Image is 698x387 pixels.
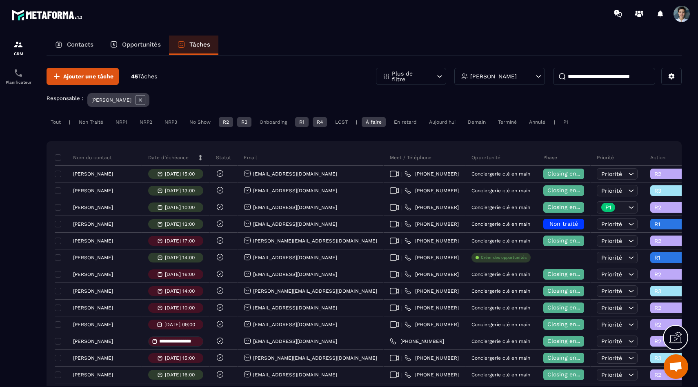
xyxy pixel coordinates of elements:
p: Conciergerie clé en main [471,338,530,344]
p: Conciergerie clé en main [471,205,530,210]
a: schedulerschedulerPlanificateur [2,62,35,91]
span: | [401,238,402,244]
span: | [401,372,402,378]
p: [DATE] 13:00 [165,188,195,193]
a: [PHONE_NUMBER] [405,371,459,378]
a: [PHONE_NUMBER] [390,338,444,345]
div: NRP1 [111,117,131,127]
p: Priorité [597,154,614,161]
span: Tâches [138,73,157,80]
p: [PERSON_NAME] [73,305,113,311]
div: R1 [295,117,309,127]
p: Responsable : [47,95,83,101]
span: Closing en cours [547,271,594,277]
span: Closing en cours [547,287,594,294]
p: Conciergerie clé en main [471,355,530,361]
p: [PERSON_NAME] [73,288,113,294]
a: [PHONE_NUMBER] [405,187,459,194]
p: Conciergerie clé en main [471,322,530,327]
span: R1 [654,254,689,261]
span: R3 [654,288,689,294]
div: Demain [464,117,490,127]
p: Conciergerie clé en main [471,171,530,177]
p: Phase [543,154,557,161]
p: Opportunités [122,41,161,48]
span: | [401,355,402,361]
span: Priorité [601,171,622,177]
div: NRP2 [136,117,156,127]
p: CRM [2,51,35,56]
span: Closing en cours [547,321,594,327]
p: [PERSON_NAME] [73,205,113,210]
span: Closing en cours [547,304,594,311]
p: 45 [131,73,157,80]
p: Action [650,154,665,161]
a: [PHONE_NUMBER] [405,221,459,227]
span: R2 [654,321,689,328]
span: Closing en cours [547,170,594,177]
span: Priorité [601,238,622,244]
p: [PERSON_NAME] [73,188,113,193]
span: Ajouter une tâche [63,72,113,80]
span: | [401,205,402,211]
span: R3 [654,355,689,361]
div: NRP3 [160,117,181,127]
div: R3 [237,117,251,127]
p: Conciergerie clé en main [471,238,530,244]
p: [DATE] 16:00 [165,372,195,378]
div: Terminé [494,117,521,127]
p: [DATE] 10:00 [165,305,195,311]
p: Conciergerie clé en main [471,221,530,227]
div: Aujourd'hui [425,117,460,127]
div: R4 [313,117,327,127]
p: [DATE] 16:00 [165,271,195,277]
a: [PHONE_NUMBER] [405,254,459,261]
p: | [356,119,358,125]
p: Conciergerie clé en main [471,288,530,294]
span: R3 [654,187,689,194]
p: Tâches [189,41,210,48]
p: Conciergerie clé en main [471,305,530,311]
p: [PERSON_NAME] [73,238,113,244]
span: | [401,288,402,294]
span: R2 [654,238,689,244]
a: [PHONE_NUMBER] [405,238,459,244]
div: Onboarding [256,117,291,127]
a: [PHONE_NUMBER] [405,204,459,211]
p: [DATE] 15:00 [165,171,195,177]
p: [PERSON_NAME] [73,255,113,260]
span: Priorité [601,338,622,345]
p: Contacts [67,41,93,48]
span: | [401,171,402,177]
span: Closing en cours [547,338,594,344]
span: | [401,271,402,278]
span: R2 [654,271,689,278]
p: [PERSON_NAME] [73,355,113,361]
img: formation [13,40,23,49]
span: Closing en cours [547,204,594,210]
a: [PHONE_NUMBER] [405,355,459,361]
span: R2 [654,171,689,177]
span: Priorité [601,371,622,378]
span: | [401,305,402,311]
span: Priorité [601,355,622,361]
p: Statut [216,154,231,161]
span: | [401,221,402,227]
img: scheduler [13,68,23,78]
span: R2 [654,305,689,311]
div: Ouvrir le chat [664,354,688,379]
p: | [554,119,555,125]
p: [DATE] 10:00 [165,205,195,210]
p: | [69,119,71,125]
p: Date d’échéance [148,154,189,161]
p: [PERSON_NAME] [73,322,113,327]
a: Tâches [169,36,218,55]
span: Non traité [549,220,578,227]
p: Conciergerie clé en main [471,271,530,277]
p: [PERSON_NAME] [91,97,131,103]
span: | [401,188,402,194]
span: Priorité [601,187,622,194]
a: [PHONE_NUMBER] [405,305,459,311]
p: [DATE] 14:00 [165,255,195,260]
p: [DATE] 17:00 [165,238,195,244]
